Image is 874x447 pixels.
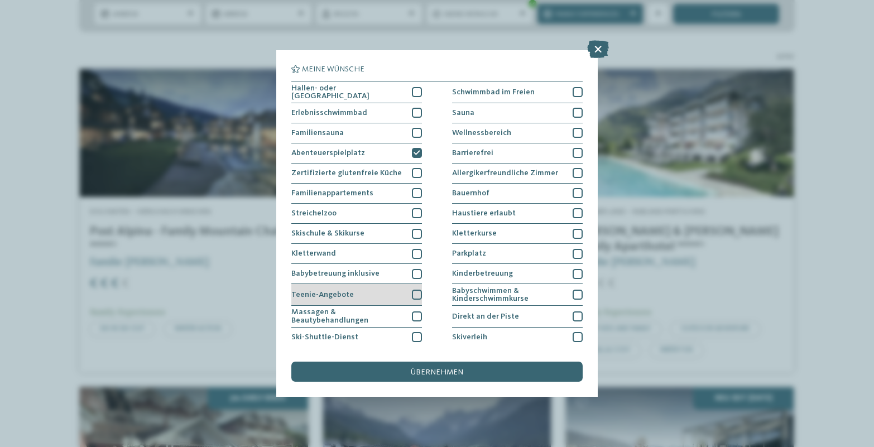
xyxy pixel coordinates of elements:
[291,169,402,177] span: Zertifizierte glutenfreie Küche
[452,169,558,177] span: Allergikerfreundliche Zimmer
[452,333,487,341] span: Skiverleih
[452,287,565,303] span: Babyschwimmen & Kinderschwimmkurse
[452,229,497,237] span: Kletterkurse
[291,270,380,277] span: Babybetreuung inklusive
[291,84,405,100] span: Hallen- oder [GEOGRAPHIC_DATA]
[302,65,364,73] span: Meine Wünsche
[452,88,535,96] span: Schwimmbad im Freien
[452,129,511,137] span: Wellnessbereich
[291,189,373,197] span: Familienappartements
[452,270,513,277] span: Kinderbetreuung
[452,189,489,197] span: Bauernhof
[291,149,365,157] span: Abenteuerspielplatz
[291,129,344,137] span: Familiensauna
[452,209,516,217] span: Haustiere erlaubt
[452,313,519,320] span: Direkt an der Piste
[291,229,364,237] span: Skischule & Skikurse
[452,109,474,117] span: Sauna
[452,149,493,157] span: Barrierefrei
[411,368,463,376] span: übernehmen
[291,209,337,217] span: Streichelzoo
[291,291,354,299] span: Teenie-Angebote
[291,333,358,341] span: Ski-Shuttle-Dienst
[291,308,405,324] span: Massagen & Beautybehandlungen
[291,249,336,257] span: Kletterwand
[452,249,486,257] span: Parkplatz
[291,109,367,117] span: Erlebnisschwimmbad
